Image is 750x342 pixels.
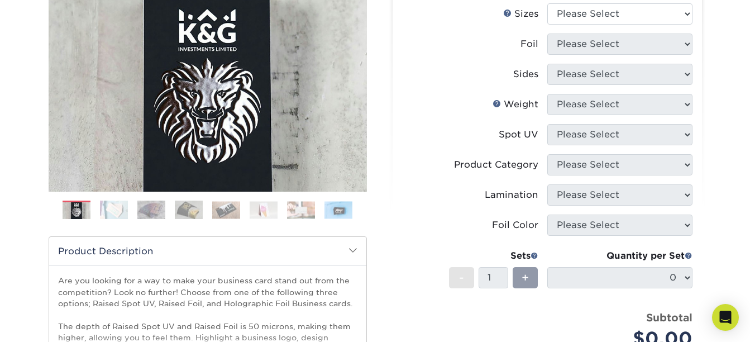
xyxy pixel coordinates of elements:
[522,269,529,286] span: +
[63,197,90,225] img: Business Cards 01
[712,304,739,331] div: Open Intercom Messenger
[324,201,352,218] img: Business Cards 08
[646,311,692,324] strong: Subtotal
[250,201,278,218] img: Business Cards 06
[520,37,538,51] div: Foil
[449,249,538,263] div: Sets
[137,200,165,220] img: Business Cards 03
[547,249,692,263] div: Quantity per Set
[499,128,538,141] div: Spot UV
[492,218,538,232] div: Foil Color
[100,200,128,220] img: Business Cards 02
[287,201,315,218] img: Business Cards 07
[459,269,464,286] span: -
[503,7,538,21] div: Sizes
[513,68,538,81] div: Sides
[49,237,366,265] h2: Product Description
[454,158,538,172] div: Product Category
[212,201,240,218] img: Business Cards 05
[493,98,538,111] div: Weight
[485,188,538,202] div: Lamination
[175,200,203,220] img: Business Cards 04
